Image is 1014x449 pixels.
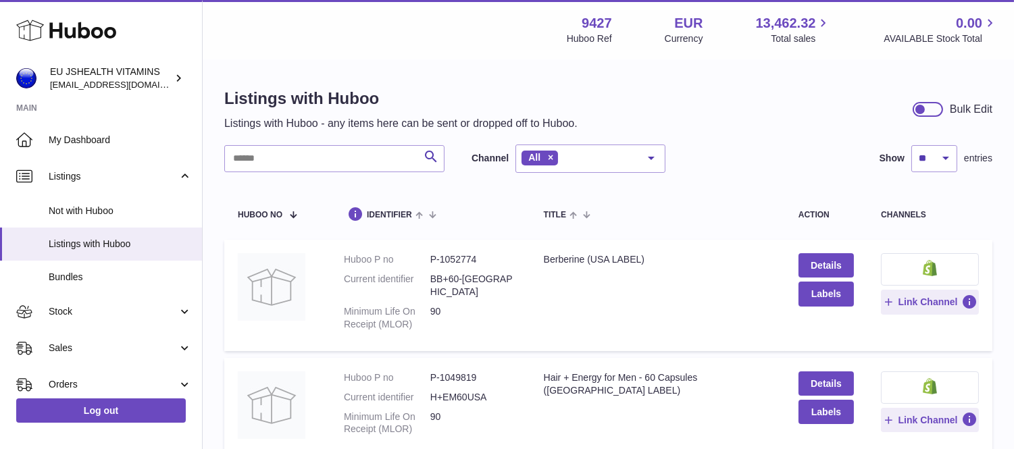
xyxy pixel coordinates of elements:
[798,282,854,306] button: Labels
[49,170,178,183] span: Listings
[771,32,831,45] span: Total sales
[367,211,412,219] span: identifier
[923,378,937,394] img: shopify-small.png
[16,398,186,423] a: Log out
[582,14,612,32] strong: 9427
[898,296,958,308] span: Link Channel
[224,88,578,109] h1: Listings with Huboo
[430,305,517,331] dd: 90
[49,378,178,391] span: Orders
[430,391,517,404] dd: H+EM60USA
[50,65,172,91] div: EU JSHEALTH VITAMINS
[430,273,517,298] dd: BB+60-[GEOGRAPHIC_DATA]
[950,102,992,117] div: Bulk Edit
[567,32,612,45] div: Huboo Ref
[544,371,771,397] div: Hair + Energy for Men - 60 Capsules ([GEOGRAPHIC_DATA] LABEL)
[472,152,509,165] label: Channel
[16,68,36,88] img: internalAdmin-9427@internal.huboo.com
[544,211,566,219] span: title
[344,273,430,298] dt: Current identifier
[49,342,178,354] span: Sales
[50,79,199,90] span: [EMAIL_ADDRESS][DOMAIN_NAME]
[344,305,430,331] dt: Minimum Life On Receipt (MLOR)
[49,134,192,147] span: My Dashboard
[923,260,937,276] img: shopify-small.png
[238,211,282,219] span: Huboo no
[528,152,540,163] span: All
[430,371,517,384] dd: P-1049819
[956,14,982,32] span: 0.00
[49,238,192,250] span: Listings with Huboo
[881,408,979,432] button: Link Channel
[798,371,854,396] a: Details
[344,253,430,266] dt: Huboo P no
[884,14,998,45] a: 0.00 AVAILABLE Stock Total
[881,211,979,219] div: channels
[964,152,992,165] span: entries
[798,400,854,424] button: Labels
[224,116,578,131] p: Listings with Huboo - any items here can be sent or dropped off to Huboo.
[430,411,517,436] dd: 90
[344,371,430,384] dt: Huboo P no
[674,14,703,32] strong: EUR
[755,14,831,45] a: 13,462.32 Total sales
[344,411,430,436] dt: Minimum Life On Receipt (MLOR)
[430,253,517,266] dd: P-1052774
[880,152,905,165] label: Show
[344,391,430,404] dt: Current identifier
[49,271,192,284] span: Bundles
[49,305,178,318] span: Stock
[544,253,771,266] div: Berberine (USA LABEL)
[798,211,854,219] div: action
[755,14,815,32] span: 13,462.32
[49,205,192,217] span: Not with Huboo
[884,32,998,45] span: AVAILABLE Stock Total
[238,253,305,321] img: Berberine (USA LABEL)
[881,290,979,314] button: Link Channel
[798,253,854,278] a: Details
[238,371,305,439] img: Hair + Energy for Men - 60 Capsules (USA LABEL)
[665,32,703,45] div: Currency
[898,414,958,426] span: Link Channel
